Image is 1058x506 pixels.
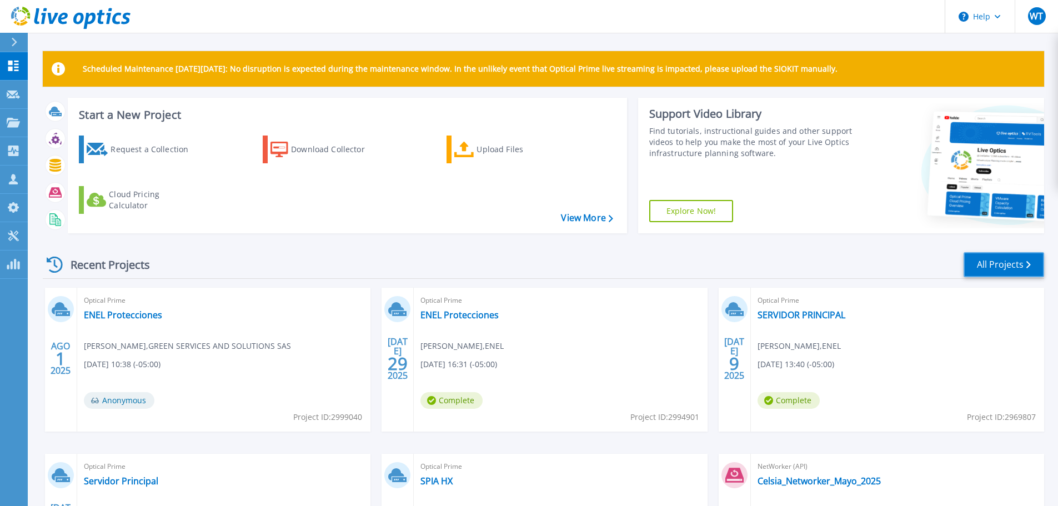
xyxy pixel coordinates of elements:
[43,251,165,278] div: Recent Projects
[388,359,408,368] span: 29
[84,309,162,320] a: ENEL Protecciones
[84,475,158,487] a: Servidor Principal
[964,252,1044,277] a: All Projects
[649,126,856,159] div: Find tutorials, instructional guides and other support videos to help you make the most of your L...
[420,475,453,487] a: SPIA HX
[50,338,71,379] div: AGO 2025
[420,294,700,307] span: Optical Prime
[79,136,203,163] a: Request a Collection
[758,460,1037,473] span: NetWorker (API)
[724,338,745,379] div: [DATE] 2025
[56,354,66,363] span: 1
[420,392,483,409] span: Complete
[79,109,613,121] h3: Start a New Project
[111,138,199,161] div: Request a Collection
[630,411,699,423] span: Project ID: 2994901
[420,460,700,473] span: Optical Prime
[387,338,408,379] div: [DATE] 2025
[477,138,565,161] div: Upload Files
[83,64,838,73] p: Scheduled Maintenance [DATE][DATE]: No disruption is expected during the maintenance window. In t...
[109,189,198,211] div: Cloud Pricing Calculator
[79,186,203,214] a: Cloud Pricing Calculator
[649,200,734,222] a: Explore Now!
[729,359,739,368] span: 9
[293,411,362,423] span: Project ID: 2999040
[84,460,364,473] span: Optical Prime
[967,411,1036,423] span: Project ID: 2969807
[291,138,380,161] div: Download Collector
[758,392,820,409] span: Complete
[758,340,841,352] span: [PERSON_NAME] , ENEL
[649,107,856,121] div: Support Video Library
[420,340,504,352] span: [PERSON_NAME] , ENEL
[84,294,364,307] span: Optical Prime
[84,358,161,370] span: [DATE] 10:38 (-05:00)
[84,340,291,352] span: [PERSON_NAME] , GREEN SERVICES AND SOLUTIONS SAS
[1030,12,1043,21] span: WT
[420,358,497,370] span: [DATE] 16:31 (-05:00)
[561,213,613,223] a: View More
[758,309,845,320] a: SERVIDOR PRINCIPAL
[447,136,570,163] a: Upload Files
[84,392,154,409] span: Anonymous
[758,294,1037,307] span: Optical Prime
[758,475,881,487] a: Celsia_Networker_Mayo_2025
[420,309,499,320] a: ENEL Protecciones
[263,136,387,163] a: Download Collector
[758,358,834,370] span: [DATE] 13:40 (-05:00)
